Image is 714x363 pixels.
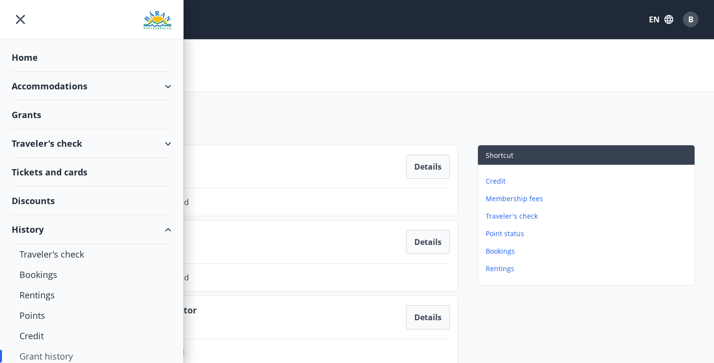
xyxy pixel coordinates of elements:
[688,14,694,25] span: B
[12,11,29,28] button: menu
[406,155,450,179] button: Details
[12,72,171,101] div: Accommodations
[12,129,171,158] div: Traveler's check
[486,194,691,204] p: Membership fees
[12,101,171,129] div: Grants
[679,8,702,31] button: B
[486,246,691,256] p: Bookings
[12,215,171,244] div: History
[19,264,164,285] div: Bookings
[645,11,677,28] button: EN
[19,285,164,305] div: Rentings
[486,211,691,221] p: Traveler's check
[486,151,513,160] span: Shortcut
[486,264,691,274] p: Rentings
[12,187,171,215] div: Discounts
[12,43,171,72] div: Home
[19,305,164,326] div: Points
[406,230,450,254] button: Details
[486,229,691,239] p: Point status
[19,244,164,264] div: Traveler's check
[143,11,171,30] img: union_logo
[406,305,450,329] button: Details
[486,176,691,186] p: Credit
[12,158,171,187] div: Tickets and cards
[19,326,164,346] div: Credit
